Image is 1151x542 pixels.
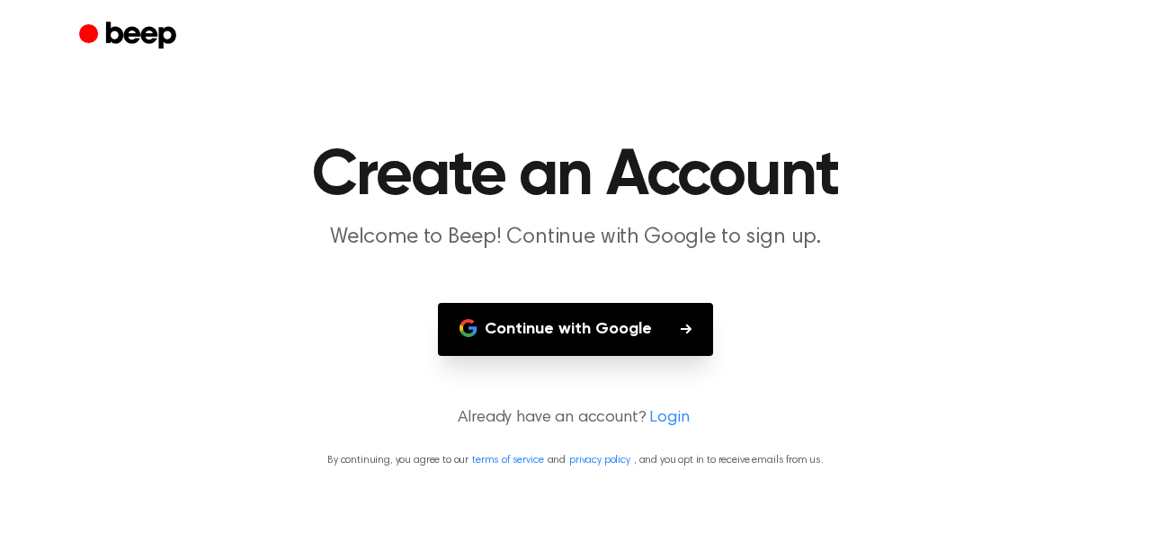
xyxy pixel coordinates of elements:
a: terms of service [472,455,543,466]
p: Welcome to Beep! Continue with Google to sign up. [230,223,921,253]
p: By continuing, you agree to our and , and you opt in to receive emails from us. [22,452,1129,468]
a: privacy policy [569,455,630,466]
a: Beep [79,19,181,54]
button: Continue with Google [438,303,713,356]
h1: Create an Account [115,144,1036,209]
p: Already have an account? [22,406,1129,431]
a: Login [649,406,689,431]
